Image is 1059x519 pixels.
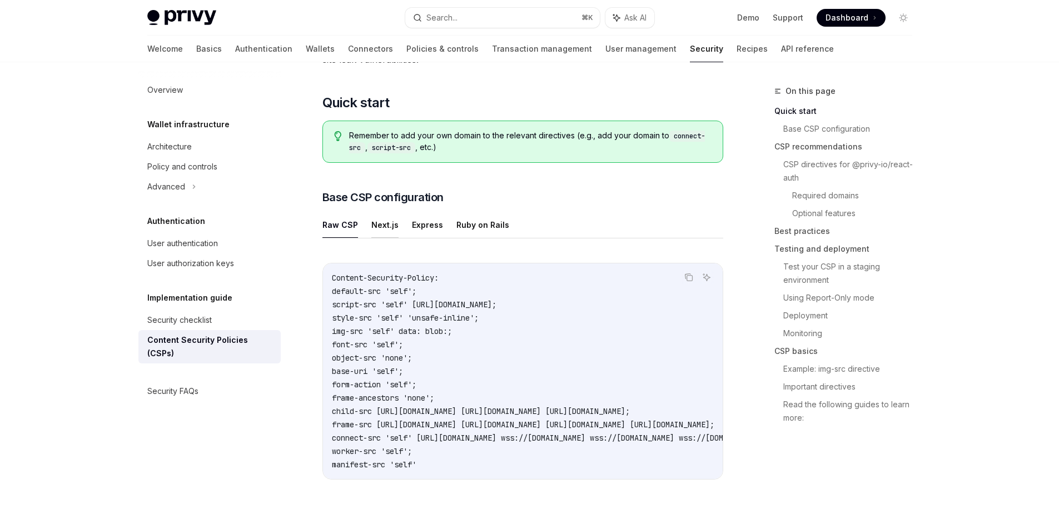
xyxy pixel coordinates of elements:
a: Required domains [792,187,921,204]
a: Read the following guides to learn more: [783,396,921,427]
span: script-src 'self' [URL][DOMAIN_NAME]; [332,300,496,310]
div: Architecture [147,140,192,153]
a: Base CSP configuration [783,120,921,138]
div: Security FAQs [147,385,198,398]
div: Content Security Policies (CSPs) [147,333,274,360]
span: manifest-src 'self' [332,460,416,470]
h5: Wallet infrastructure [147,118,230,131]
div: Overview [147,83,183,97]
code: connect-src [349,131,705,153]
h5: Implementation guide [147,291,232,305]
a: Overview [138,80,281,100]
span: Dashboard [826,12,868,23]
a: Security checklist [138,310,281,330]
button: Toggle dark mode [894,9,912,27]
button: Express [412,212,443,238]
a: Security FAQs [138,381,281,401]
a: Architecture [138,137,281,157]
a: Basics [196,36,222,62]
button: Ask AI [699,270,714,285]
code: script-src [367,142,415,153]
a: Authentication [235,36,292,62]
a: CSP recommendations [774,138,921,156]
span: style-src 'self' 'unsafe-inline'; [332,313,479,323]
a: Wallets [306,36,335,62]
svg: Tip [334,131,342,141]
a: Quick start [774,102,921,120]
span: Quick start [322,94,389,112]
span: On this page [785,84,836,98]
a: Important directives [783,378,921,396]
a: Demo [737,12,759,23]
div: User authorization keys [147,257,234,270]
span: object-src 'none'; [332,353,412,363]
a: Monitoring [783,325,921,342]
a: Testing and deployment [774,240,921,258]
a: User management [605,36,677,62]
span: child-src [URL][DOMAIN_NAME] [URL][DOMAIN_NAME] [URL][DOMAIN_NAME]; [332,406,630,416]
span: font-src 'self'; [332,340,403,350]
div: Policy and controls [147,160,217,173]
button: Copy the contents from the code block [682,270,696,285]
button: Ruby on Rails [456,212,509,238]
span: worker-src 'self'; [332,446,412,456]
a: Best practices [774,222,921,240]
a: Deployment [783,307,921,325]
span: frame-src [URL][DOMAIN_NAME] [URL][DOMAIN_NAME] [URL][DOMAIN_NAME] [URL][DOMAIN_NAME]; [332,420,714,430]
div: Advanced [147,180,185,193]
a: Using Report-Only mode [783,289,921,307]
button: Search...⌘K [405,8,600,28]
div: User authentication [147,237,218,250]
button: Ask AI [605,8,654,28]
span: default-src 'self'; [332,286,416,296]
span: form-action 'self'; [332,380,416,390]
a: CSP directives for @privy-io/react-auth [783,156,921,187]
a: Dashboard [817,9,886,27]
a: Recipes [737,36,768,62]
span: frame-ancestors 'none'; [332,393,434,403]
button: Next.js [371,212,399,238]
a: User authentication [138,233,281,253]
a: User authorization keys [138,253,281,273]
span: ⌘ K [581,13,593,22]
span: base-uri 'self'; [332,366,403,376]
a: Test your CSP in a staging environment [783,258,921,289]
div: Security checklist [147,313,212,327]
a: Security [690,36,723,62]
a: Policies & controls [406,36,479,62]
a: Policy and controls [138,157,281,177]
a: Connectors [348,36,393,62]
span: Content-Security-Policy: [332,273,439,283]
a: API reference [781,36,834,62]
h5: Authentication [147,214,205,228]
span: Remember to add your own domain to the relevant directives (e.g., add your domain to , , etc.) [349,130,711,153]
a: Transaction management [492,36,592,62]
a: Support [773,12,803,23]
a: CSP basics [774,342,921,360]
a: Welcome [147,36,183,62]
a: Example: img-src directive [783,360,921,378]
span: connect-src 'self' [URL][DOMAIN_NAME] wss://[DOMAIN_NAME] wss://[DOMAIN_NAME] wss://[DOMAIN_NAME]... [332,433,959,443]
span: img-src 'self' data: blob:; [332,326,452,336]
span: Ask AI [624,12,647,23]
span: Base CSP configuration [322,189,444,205]
img: light logo [147,10,216,26]
div: Search... [426,11,458,24]
a: Content Security Policies (CSPs) [138,330,281,363]
a: Optional features [792,204,921,222]
button: Raw CSP [322,212,358,238]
